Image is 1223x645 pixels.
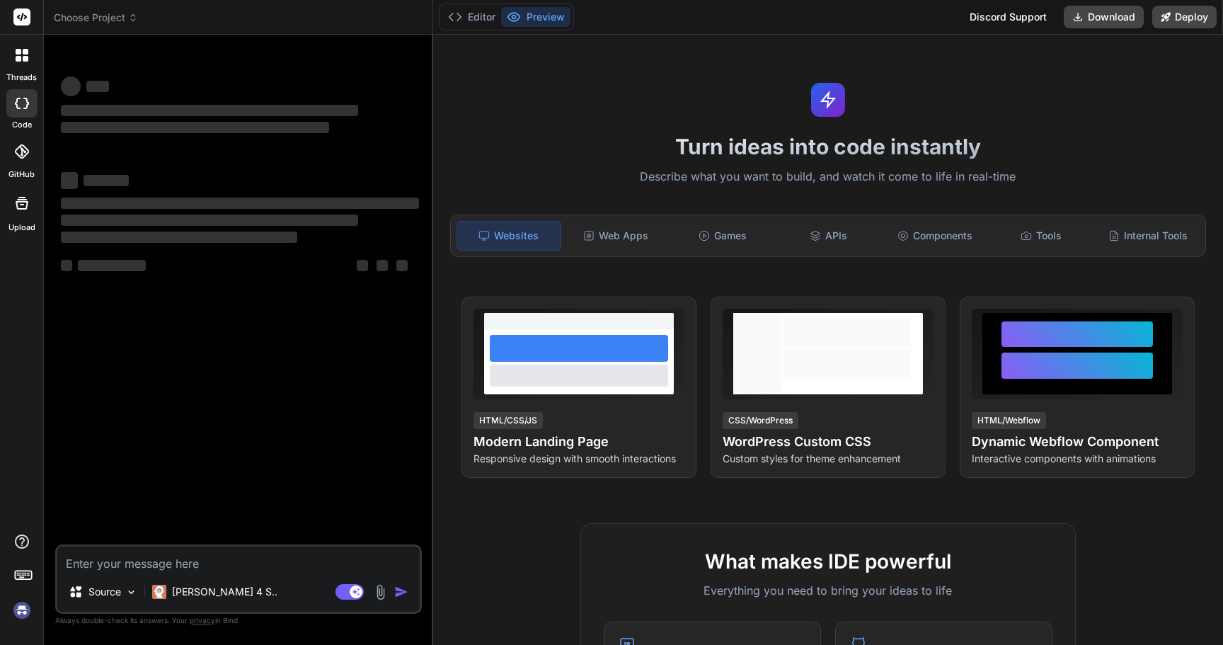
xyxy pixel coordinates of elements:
[883,221,987,251] div: Components
[473,432,684,452] h4: Modern Landing Page
[972,412,1046,429] div: HTML/Webflow
[61,76,81,96] span: ‌
[442,168,1215,186] p: Describe what you want to build, and watch it come to life in real-time
[125,586,137,598] img: Pick Models
[972,432,1183,452] h4: Dynamic Webflow Component
[777,221,880,251] div: APIs
[88,585,121,599] p: Source
[457,221,561,251] div: Websites
[442,134,1215,159] h1: Turn ideas into code instantly
[604,582,1052,599] p: Everything you need to bring your ideas to life
[1096,221,1200,251] div: Internal Tools
[61,232,297,243] span: ‌
[972,452,1183,466] p: Interactive components with animations
[61,260,72,271] span: ‌
[190,616,215,624] span: privacy
[78,260,146,271] span: ‌
[377,260,388,271] span: ‌
[1064,6,1144,28] button: Download
[473,452,684,466] p: Responsive design with smooth interactions
[989,221,1093,251] div: Tools
[604,547,1052,576] h2: What makes IDE powerful
[501,7,570,27] button: Preview
[372,584,389,600] img: attachment
[723,432,934,452] h4: WordPress Custom CSS
[55,614,422,627] p: Always double-check its answers. Your in Bind
[394,585,408,599] img: icon
[473,412,543,429] div: HTML/CSS/JS
[442,7,501,27] button: Editor
[670,221,774,251] div: Games
[357,260,368,271] span: ‌
[12,119,32,131] label: code
[10,598,34,622] img: signin
[6,72,37,84] label: threads
[961,6,1055,28] div: Discord Support
[8,169,35,181] label: GitHub
[564,221,667,251] div: Web Apps
[61,215,358,226] span: ‌
[723,412,798,429] div: CSS/WordPress
[54,11,138,25] span: Choose Project
[84,175,129,186] span: ‌
[396,260,408,271] span: ‌
[61,172,78,189] span: ‌
[8,222,35,234] label: Upload
[61,122,329,133] span: ‌
[1152,6,1217,28] button: Deploy
[86,81,109,92] span: ‌
[723,452,934,466] p: Custom styles for theme enhancement
[172,585,277,599] p: [PERSON_NAME] 4 S..
[152,585,166,599] img: Claude 4 Sonnet
[61,105,358,116] span: ‌
[61,198,419,209] span: ‌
